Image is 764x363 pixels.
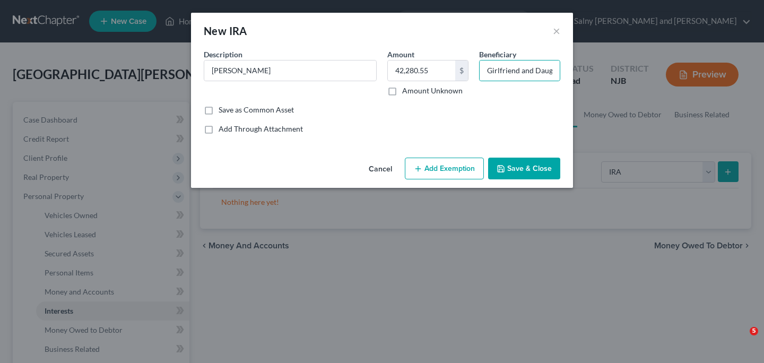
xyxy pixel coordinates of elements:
[204,23,247,38] div: New IRA
[387,49,414,60] label: Amount
[480,60,560,81] input: --
[479,49,516,60] label: Beneficiary
[204,50,242,59] span: Description
[750,327,758,335] span: 5
[553,24,560,37] button: ×
[402,85,463,96] label: Amount Unknown
[204,60,376,81] input: Describe...
[388,60,455,81] input: 0.00
[219,105,294,115] label: Save as Common Asset
[455,60,468,81] div: $
[728,327,753,352] iframe: Intercom live chat
[488,158,560,180] button: Save & Close
[360,159,401,180] button: Cancel
[219,124,303,134] label: Add Through Attachment
[405,158,484,180] button: Add Exemption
